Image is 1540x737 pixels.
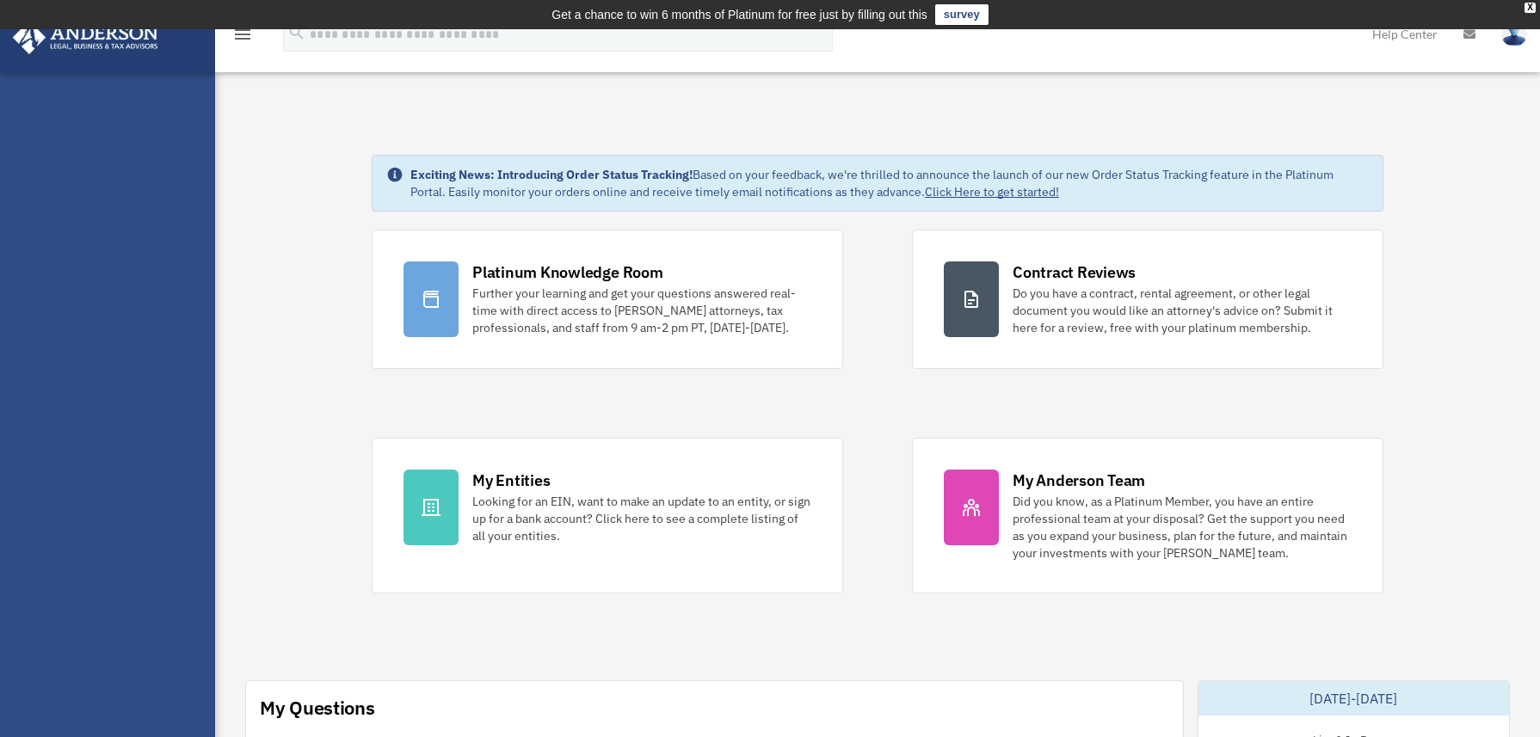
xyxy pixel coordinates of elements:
[935,4,989,25] a: survey
[372,438,843,593] a: My Entities Looking for an EIN, want to make an update to an entity, or sign up for a bank accoun...
[410,167,693,182] strong: Exciting News: Introducing Order Status Tracking!
[912,230,1383,369] a: Contract Reviews Do you have a contract, rental agreement, or other legal document you would like...
[1013,261,1136,283] div: Contract Reviews
[551,4,927,25] div: Get a chance to win 6 months of Platinum for free just by filling out this
[410,166,1369,200] div: Based on your feedback, we're thrilled to announce the launch of our new Order Status Tracking fe...
[925,184,1059,200] a: Click Here to get started!
[8,21,163,54] img: Anderson Advisors Platinum Portal
[1013,470,1145,491] div: My Anderson Team
[472,261,663,283] div: Platinum Knowledge Room
[260,695,375,721] div: My Questions
[1013,493,1352,562] div: Did you know, as a Platinum Member, you have an entire professional team at your disposal? Get th...
[1013,285,1352,336] div: Do you have a contract, rental agreement, or other legal document you would like an attorney's ad...
[287,23,306,42] i: search
[472,285,811,336] div: Further your learning and get your questions answered real-time with direct access to [PERSON_NAM...
[1198,681,1510,716] div: [DATE]-[DATE]
[372,230,843,369] a: Platinum Knowledge Room Further your learning and get your questions answered real-time with dire...
[1525,3,1536,13] div: close
[232,24,253,45] i: menu
[472,493,811,544] div: Looking for an EIN, want to make an update to an entity, or sign up for a bank account? Click her...
[232,30,253,45] a: menu
[472,470,550,491] div: My Entities
[1501,21,1527,46] img: User Pic
[912,438,1383,593] a: My Anderson Team Did you know, as a Platinum Member, you have an entire professional team at your...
